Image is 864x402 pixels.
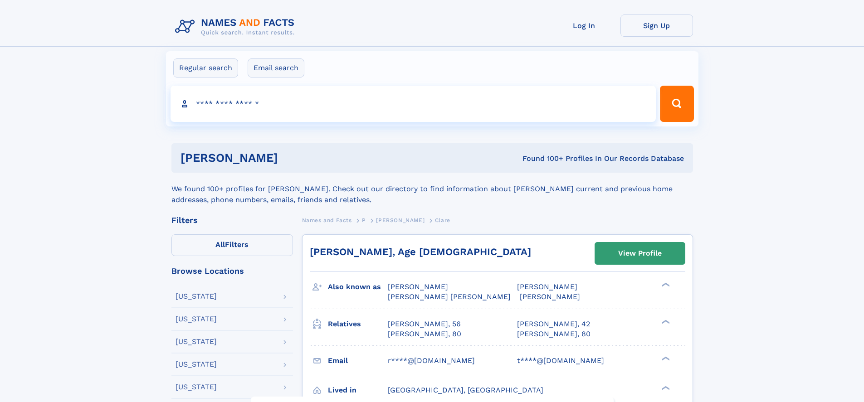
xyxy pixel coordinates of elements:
[328,316,388,332] h3: Relatives
[181,152,400,164] h1: [PERSON_NAME]
[171,234,293,256] label: Filters
[215,240,225,249] span: All
[435,217,450,223] span: Clare
[548,15,620,37] a: Log In
[328,353,388,368] h3: Email
[388,282,448,291] span: [PERSON_NAME]
[176,315,217,323] div: [US_STATE]
[171,216,293,224] div: Filters
[595,242,685,264] a: View Profile
[659,355,670,361] div: ❯
[400,154,684,164] div: Found 100+ Profiles In Our Records Database
[620,15,693,37] a: Sign Up
[517,329,591,339] a: [PERSON_NAME], 80
[176,383,217,391] div: [US_STATE]
[520,292,580,301] span: [PERSON_NAME]
[328,383,388,398] h3: Lived in
[176,361,217,368] div: [US_STATE]
[362,217,366,223] span: P
[517,282,577,291] span: [PERSON_NAME]
[248,58,304,77] label: Email search
[328,279,388,295] h3: Also known as
[388,386,543,394] span: [GEOGRAPHIC_DATA], [GEOGRAPHIC_DATA]
[659,282,670,288] div: ❯
[176,338,217,345] div: [US_STATE]
[660,86,693,122] button: Search Button
[171,86,656,122] input: search input
[376,214,425,226] a: [PERSON_NAME]
[310,246,531,257] a: [PERSON_NAME], Age [DEMOGRAPHIC_DATA]
[173,58,238,77] label: Regular search
[517,319,590,329] a: [PERSON_NAME], 42
[302,214,352,226] a: Names and Facts
[171,267,293,275] div: Browse Locations
[171,15,302,39] img: Logo Names and Facts
[659,385,670,391] div: ❯
[376,217,425,223] span: [PERSON_NAME]
[659,319,670,325] div: ❯
[171,173,693,205] div: We found 100+ profiles for [PERSON_NAME]. Check out our directory to find information about [PERS...
[176,293,217,300] div: [US_STATE]
[388,292,511,301] span: [PERSON_NAME] [PERSON_NAME]
[362,214,366,226] a: P
[618,243,662,264] div: View Profile
[388,329,461,339] a: [PERSON_NAME], 80
[388,319,461,329] a: [PERSON_NAME], 56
